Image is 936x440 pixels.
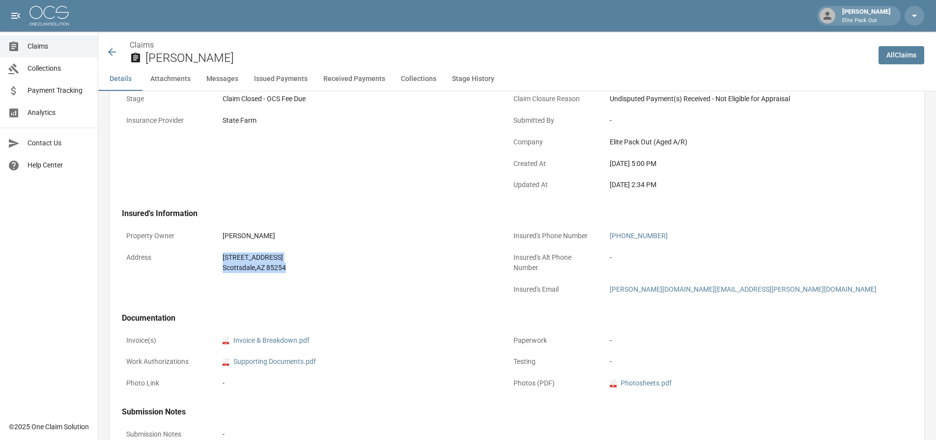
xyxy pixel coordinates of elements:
h4: Insured's Information [122,209,884,219]
button: Stage History [444,67,502,91]
a: pdfInvoice & Breakdown.pdf [223,335,310,346]
button: Attachments [142,67,199,91]
a: [PERSON_NAME][DOMAIN_NAME][EMAIL_ADDRESS][PERSON_NAME][DOMAIN_NAME] [610,285,877,293]
h4: Submission Notes [122,407,884,417]
p: Company [509,133,597,152]
p: Property Owner [122,226,210,246]
span: Claims [28,41,90,52]
p: Insurance Provider [122,111,210,130]
div: State Farm [223,115,493,126]
button: Received Payments [315,67,393,91]
div: Elite Pack Out (Aged A/R) [610,137,880,147]
p: Work Authorizations [122,352,210,371]
p: Insured's Phone Number [509,226,597,246]
div: - [223,378,493,388]
div: [PERSON_NAME] [838,7,895,25]
div: - [610,357,880,367]
img: ocs-logo-white-transparent.png [29,6,69,26]
div: Claim Closed - OCS Fee Due [223,94,493,104]
p: Address [122,248,210,267]
p: Submitted By [509,111,597,130]
p: Insured's Alt Phone Number [509,248,597,277]
div: © 2025 One Claim Solution [9,422,89,432]
div: - [610,252,880,263]
button: Details [98,67,142,91]
button: Issued Payments [246,67,315,91]
a: AllClaims [879,46,924,64]
p: Testing [509,352,597,371]
div: anchor tabs [98,67,936,91]
div: [DATE] 2:34 PM [610,180,880,190]
div: Scottsdale , AZ 85254 [223,263,493,273]
button: Messages [199,67,246,91]
p: Claim Closure Reason [509,89,597,109]
a: pdfPhotosheets.pdf [610,378,672,388]
a: pdfSupporting Documents.pdf [223,357,316,367]
p: Stage [122,89,210,109]
button: open drawer [6,6,26,26]
span: Contact Us [28,138,90,148]
p: Photos (PDF) [509,374,597,393]
div: - [610,115,880,126]
div: - [223,429,880,440]
p: Elite Pack Out [842,17,891,25]
span: Help Center [28,160,90,170]
div: [PERSON_NAME] [223,231,493,241]
p: Insured's Email [509,280,597,299]
p: Paperwork [509,331,597,350]
h4: Documentation [122,313,884,323]
p: Updated At [509,175,597,194]
p: Created At [509,154,597,173]
p: Photo Link [122,374,210,393]
div: [STREET_ADDRESS] [223,252,493,263]
div: [DATE] 5:00 PM [610,159,880,169]
span: Collections [28,63,90,74]
a: Claims [130,40,154,50]
button: Collections [393,67,444,91]
nav: breadcrumb [130,39,871,51]
a: [PHONE_NUMBER] [610,232,668,240]
span: Payment Tracking [28,85,90,96]
p: Invoice(s) [122,331,210,350]
span: Analytics [28,108,90,118]
div: Undisputed Payment(s) Received - Not Eligible for Appraisal [610,94,880,104]
h2: [PERSON_NAME] [145,51,871,65]
div: - [610,335,880,346]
